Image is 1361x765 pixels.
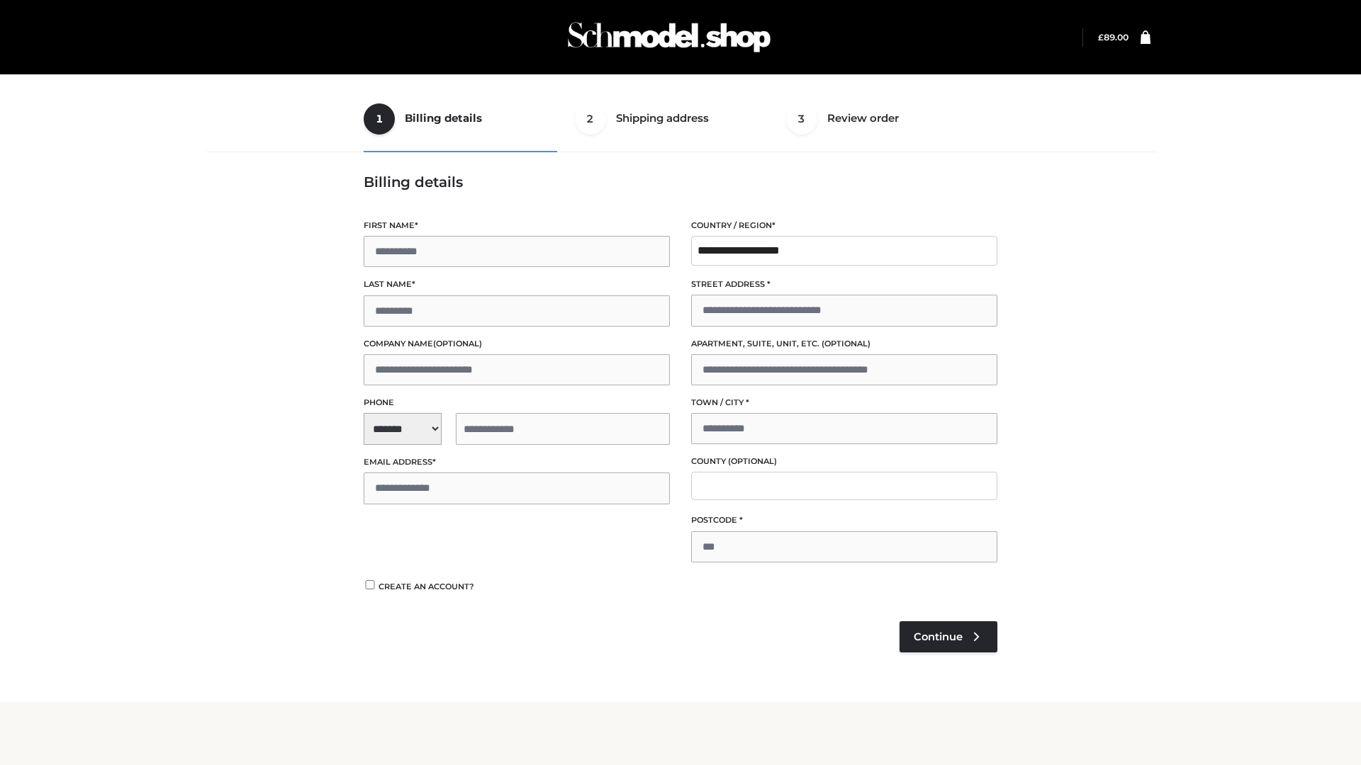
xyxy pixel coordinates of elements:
[728,456,777,466] span: (optional)
[691,278,997,291] label: Street address
[364,337,670,351] label: Company name
[379,582,474,591] span: Create an account?
[1098,32,1128,42] a: £89.00
[364,580,376,589] input: Create an account?
[691,514,997,527] label: Postcode
[1098,32,1104,42] span: £
[691,396,997,409] label: Town / City
[433,339,482,348] span: (optional)
[691,219,997,232] label: Country / Region
[900,621,997,652] a: Continue
[691,337,997,351] label: Apartment, suite, unit, etc.
[364,396,670,409] label: Phone
[364,278,670,291] label: Last name
[914,630,963,643] span: Continue
[364,174,997,191] h3: Billing details
[563,9,775,65] img: Schmodel Admin 964
[364,219,670,232] label: First name
[1098,32,1128,42] bdi: 89.00
[364,455,670,469] label: Email address
[822,339,870,348] span: (optional)
[691,455,997,468] label: County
